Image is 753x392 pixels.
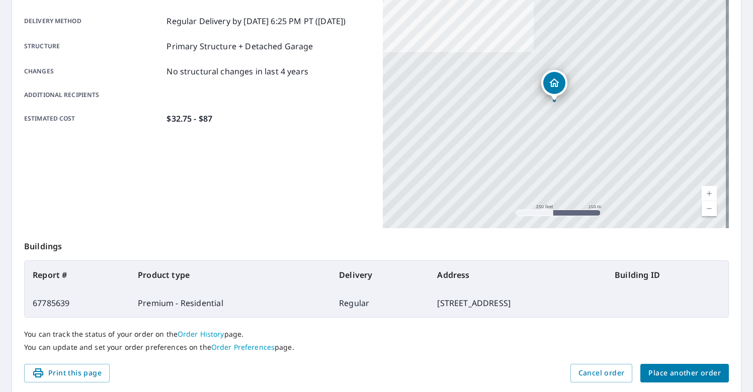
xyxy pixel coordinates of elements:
td: [STREET_ADDRESS] [429,289,607,317]
a: Current Level 17, Zoom Out [702,201,717,216]
p: Buildings [24,228,729,260]
p: Regular Delivery by [DATE] 6:25 PM PT ([DATE]) [166,15,346,27]
span: Place another order [648,367,721,379]
th: Product type [130,261,331,289]
th: Address [429,261,607,289]
p: You can track the status of your order on the page. [24,330,729,339]
button: Cancel order [570,364,633,382]
p: Changes [24,65,162,77]
td: 67785639 [25,289,130,317]
td: Regular [331,289,429,317]
td: Premium - Residential [130,289,331,317]
span: Cancel order [578,367,625,379]
p: Primary Structure + Detached Garage [166,40,313,52]
div: Dropped pin, building 1, Residential property, 8901 High Ridge Ct Tampa, FL 33634 [541,70,567,101]
p: $32.75 - $87 [166,113,212,125]
th: Report # [25,261,130,289]
p: No structural changes in last 4 years [166,65,308,77]
p: Structure [24,40,162,52]
a: Order History [178,329,224,339]
button: Place another order [640,364,729,382]
a: Current Level 17, Zoom In [702,186,717,201]
th: Delivery [331,261,429,289]
a: Order Preferences [211,342,275,352]
p: Additional recipients [24,90,162,100]
th: Building ID [607,261,728,289]
p: Delivery method [24,15,162,27]
p: You can update and set your order preferences on the page. [24,343,729,352]
p: Estimated cost [24,113,162,125]
span: Print this page [32,367,102,379]
button: Print this page [24,364,110,382]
